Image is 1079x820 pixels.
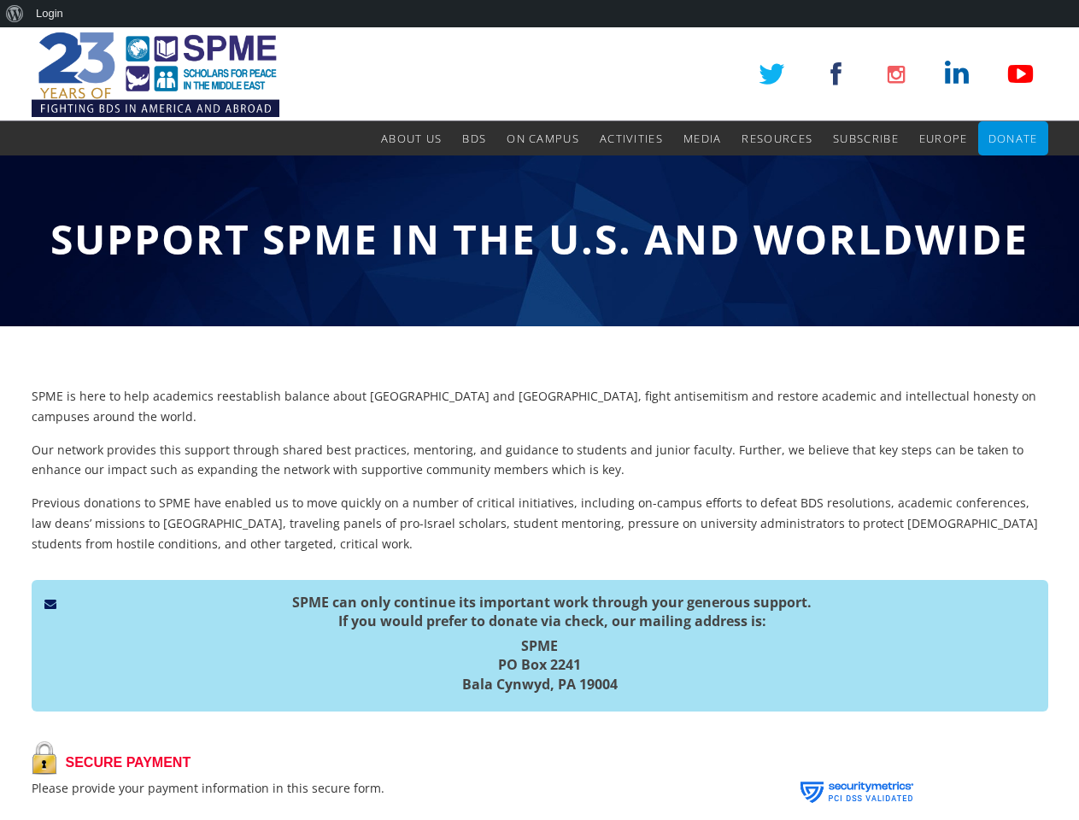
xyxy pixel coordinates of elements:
[600,131,663,146] span: Activities
[32,493,1048,553] p: Previous donations to SPME have enabled us to move quickly on a number of critical initiatives, i...
[683,131,722,146] span: Media
[462,121,486,155] a: BDS
[919,121,968,155] a: Europe
[833,131,899,146] span: Subscribe
[600,121,663,155] a: Activities
[381,131,442,146] span: About Us
[381,121,442,155] a: About Us
[919,131,968,146] span: Europe
[44,636,1035,694] h5: SPME PO Box 2241 Bala Cynwyd, PA 19004
[988,131,1038,146] span: Donate
[742,121,812,155] a: Resources
[988,121,1038,155] a: Donate
[683,121,722,155] a: Media
[742,131,812,146] span: Resources
[50,211,1029,266] span: Support SPME in the U.S. and Worldwide
[507,121,579,155] a: On Campus
[32,386,1048,427] p: SPME is here to help academics reestablish balance about [GEOGRAPHIC_DATA] and [GEOGRAPHIC_DATA],...
[32,27,279,121] img: SPME
[507,131,579,146] span: On Campus
[833,121,899,155] a: Subscribe
[462,131,486,146] span: BDS
[44,593,1035,631] h5: SPME can only continue its important work through your generous support. If you would prefer to d...
[32,440,1048,481] p: Our network provides this support through shared best practices, mentoring, and guidance to stude...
